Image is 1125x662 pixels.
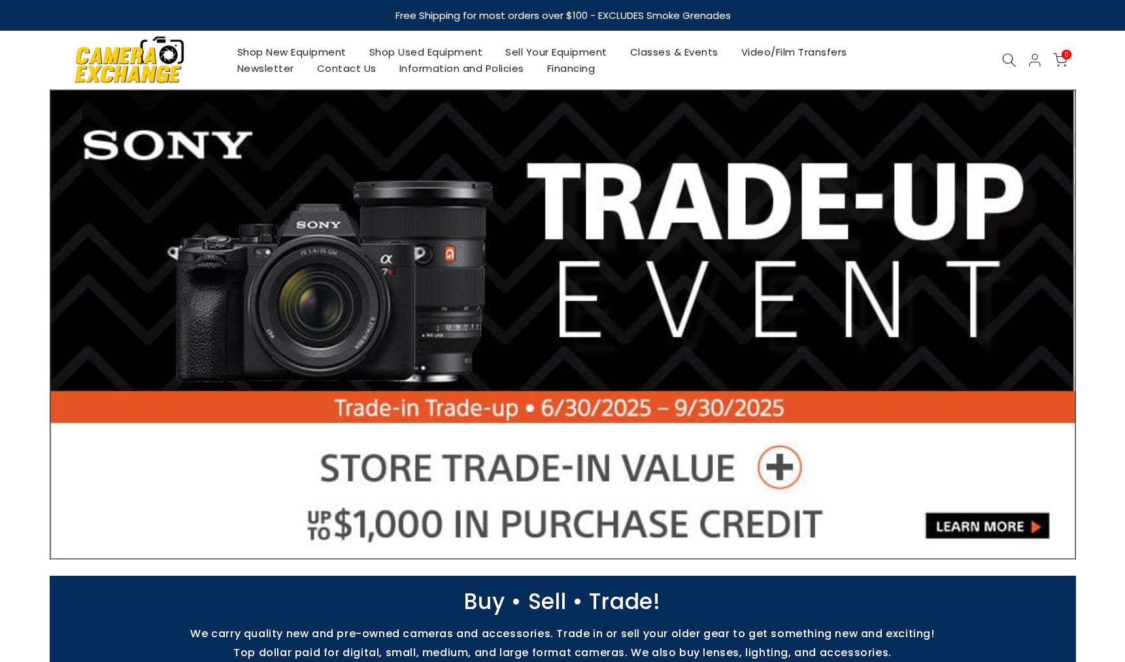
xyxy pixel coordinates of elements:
[305,60,388,76] a: Contact Us
[594,538,601,545] li: Page dot 6
[226,44,358,60] a: Shop New Equipment
[730,44,858,60] a: Video/Film Transfers
[43,595,1083,608] p: Buy • Sell • Trade!
[618,44,730,60] a: Classes & Events
[226,60,305,76] a: Newsletter
[1062,50,1071,59] span: 0
[43,627,1083,640] p: We carry quality new and pre-owned cameras and accessories. Trade in or sell your older gear to g...
[525,538,532,545] li: Page dot 1
[395,8,730,22] strong: Free Shipping for most orders over $100 - EXCLUDES Smoke Grenades
[580,538,587,545] li: Page dot 5
[494,44,619,60] a: Sell Your Equipment
[552,538,560,545] li: Page dot 3
[535,60,607,76] a: Financing
[1053,53,1067,67] a: 0
[566,538,573,545] li: Page dot 4
[388,60,535,76] a: Information and Policies
[43,646,1083,659] p: Top dollar paid for digital, small, medium, and large format cameras. We also buy lenses, lightin...
[358,44,494,60] a: Shop Used Equipment
[539,538,546,545] li: Page dot 2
